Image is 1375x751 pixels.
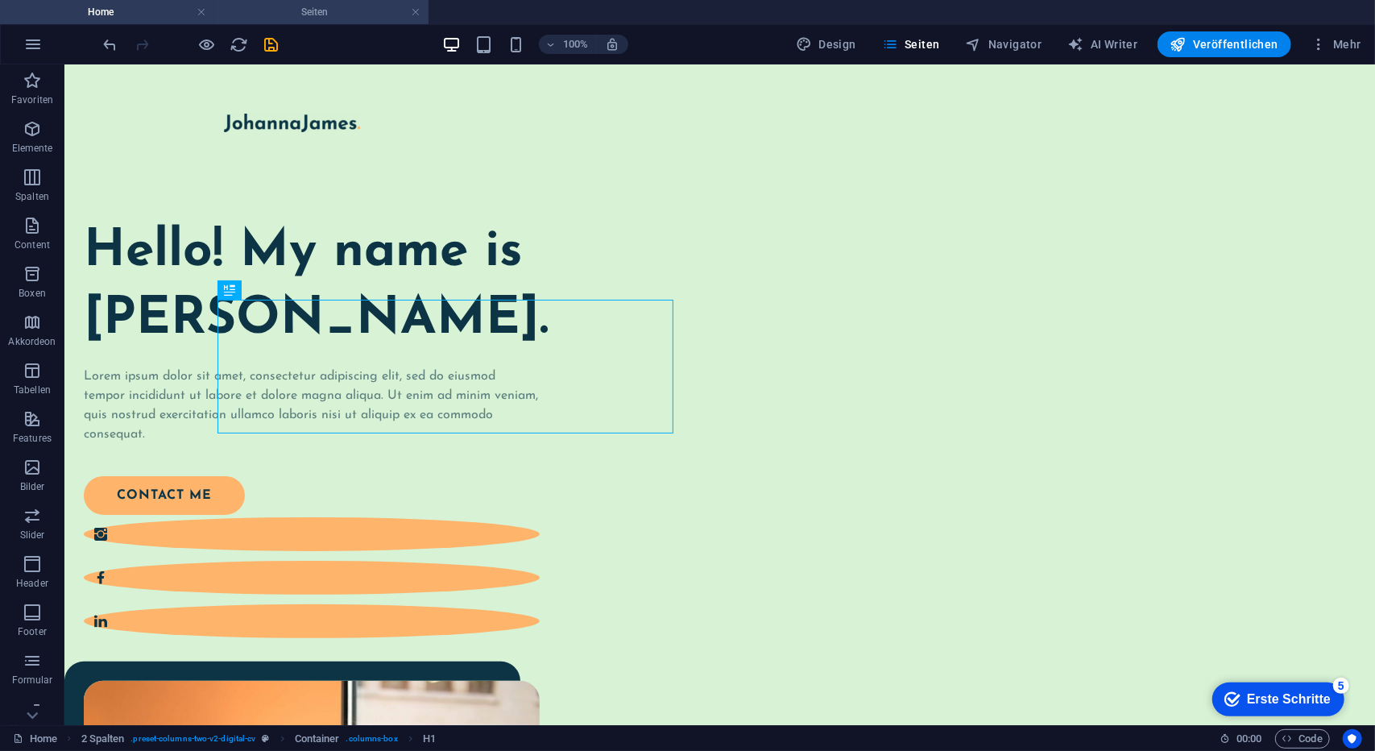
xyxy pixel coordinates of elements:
button: AI Writer [1062,31,1145,57]
i: Save (Ctrl+S) [263,35,281,54]
p: Spalten [15,190,49,203]
span: . preset-columns-two-v2-digital-cv [130,729,255,749]
div: Erste Schritte [46,18,130,32]
h6: 100% [563,35,589,54]
p: Boxen [19,287,46,300]
p: Footer [18,625,47,638]
span: Mehr [1311,36,1361,52]
i: Bei Größenänderung Zoomstufe automatisch an das gewählte Gerät anpassen. [605,37,619,52]
button: Veröffentlichen [1158,31,1291,57]
button: Seiten [876,31,946,57]
button: 100% [539,35,596,54]
i: Rückgängig: Seiten ändern (Strg+Z) [101,35,120,54]
p: Akkordeon [8,335,56,348]
p: Features [13,432,52,445]
span: Seiten [882,36,940,52]
h4: Seiten [214,3,429,21]
p: Slider [20,529,45,541]
p: Content [14,239,50,251]
p: Header [16,577,48,590]
p: Favoriten [11,93,53,106]
button: Mehr [1304,31,1368,57]
button: Usercentrics [1343,729,1362,749]
span: Veröffentlichen [1170,36,1278,52]
p: Elemente [12,142,53,155]
span: Design [796,36,856,52]
h6: Session-Zeit [1220,729,1262,749]
span: 2 Spalten [81,729,125,749]
button: Code [1275,729,1330,749]
a: Klick, um Auswahl aufzuheben. Doppelklick öffnet Seitenverwaltung [13,729,57,749]
span: Code [1282,729,1323,749]
button: reload [230,35,249,54]
i: Dieses Element ist ein anpassbares Preset [262,734,269,743]
span: . columns-box [346,729,398,749]
span: : [1248,732,1250,745]
button: save [262,35,281,54]
button: undo [101,35,120,54]
button: Navigator [959,31,1049,57]
span: Navigator [966,36,1042,52]
p: Tabellen [14,384,51,396]
button: Design [789,31,863,57]
div: 5 [132,3,148,19]
span: H1 [423,729,436,749]
div: Design (Strg+Alt+Y) [789,31,863,57]
p: Bilder [20,480,45,493]
i: Seite neu laden [230,35,249,54]
span: AI Writer [1068,36,1138,52]
span: 00 00 [1236,729,1261,749]
span: Container [295,729,340,749]
div: Erste Schritte 5 items remaining, 0% complete [11,8,143,42]
nav: breadcrumb [81,729,436,749]
p: Formular [12,674,53,687]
